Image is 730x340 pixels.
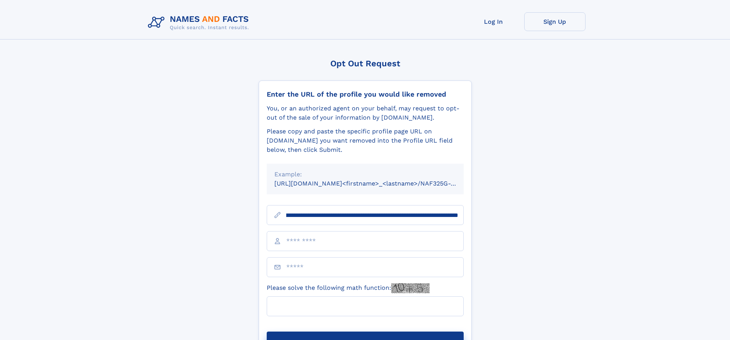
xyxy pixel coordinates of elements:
[145,12,255,33] img: Logo Names and Facts
[267,283,430,293] label: Please solve the following math function:
[274,180,478,187] small: [URL][DOMAIN_NAME]<firstname>_<lastname>/NAF325G-xxxxxxxx
[463,12,524,31] a: Log In
[267,127,464,154] div: Please copy and paste the specific profile page URL on [DOMAIN_NAME] you want removed into the Pr...
[267,104,464,122] div: You, or an authorized agent on your behalf, may request to opt-out of the sale of your informatio...
[267,90,464,99] div: Enter the URL of the profile you would like removed
[259,59,472,68] div: Opt Out Request
[524,12,586,31] a: Sign Up
[274,170,456,179] div: Example:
